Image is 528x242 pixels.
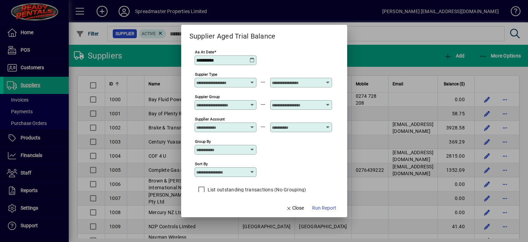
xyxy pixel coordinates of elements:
mat-label: Suppier Group [195,94,220,99]
label: List outstanding transactions (No Grouping) [206,186,306,193]
mat-label: Group by [195,139,211,144]
mat-label: Sort by [195,161,208,166]
button: Close [283,202,307,214]
h2: Supplier Aged Trial Balance [181,25,284,42]
span: Run Report [312,204,336,212]
button: Run Report [309,202,339,214]
span: Close [286,204,304,212]
mat-label: As at Date [195,50,214,54]
mat-label: Suppier Type [195,72,217,77]
mat-label: Supplier Account [195,117,225,122]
